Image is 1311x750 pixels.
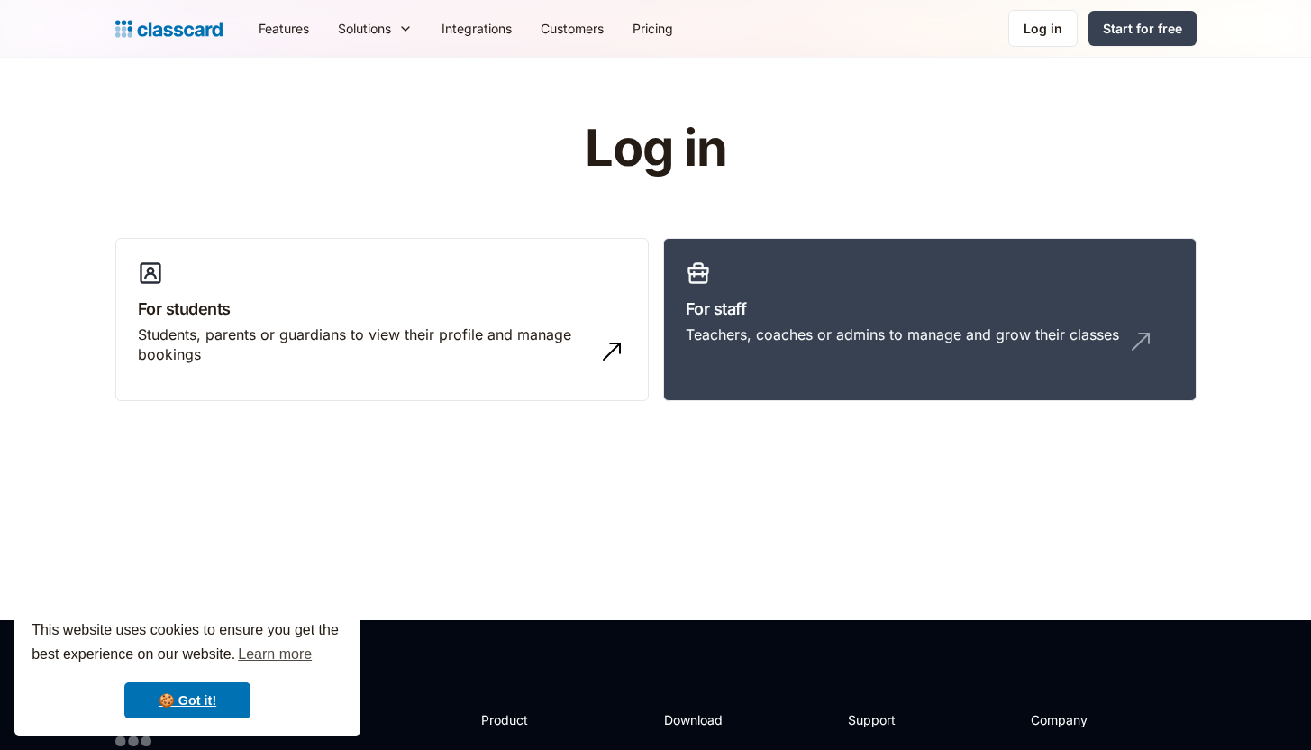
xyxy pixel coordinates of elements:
a: home [115,16,223,41]
div: cookieconsent [14,602,360,736]
div: Start for free [1103,19,1182,38]
a: Features [244,8,323,49]
div: Solutions [323,8,427,49]
a: dismiss cookie message [124,682,250,718]
div: Log in [1024,19,1062,38]
h2: Product [481,710,578,729]
a: Log in [1008,10,1078,47]
h2: Support [848,710,921,729]
a: learn more about cookies [235,641,314,668]
a: Customers [526,8,618,49]
span: This website uses cookies to ensure you get the best experience on our website. [32,619,343,668]
h1: Log in [369,121,942,177]
a: For staffTeachers, coaches or admins to manage and grow their classes [663,238,1197,402]
h3: For staff [686,297,1174,321]
h2: Download [664,710,738,729]
h2: Company [1031,710,1151,729]
a: Start for free [1088,11,1197,46]
div: Students, parents or guardians to view their profile and manage bookings [138,325,590,365]
h3: For students [138,297,626,321]
div: Solutions [338,19,391,38]
a: Pricing [618,8,687,49]
div: Teachers, coaches or admins to manage and grow their classes [686,325,1119,344]
a: For studentsStudents, parents or guardians to view their profile and manage bookings [115,238,649,402]
a: Integrations [427,8,526,49]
